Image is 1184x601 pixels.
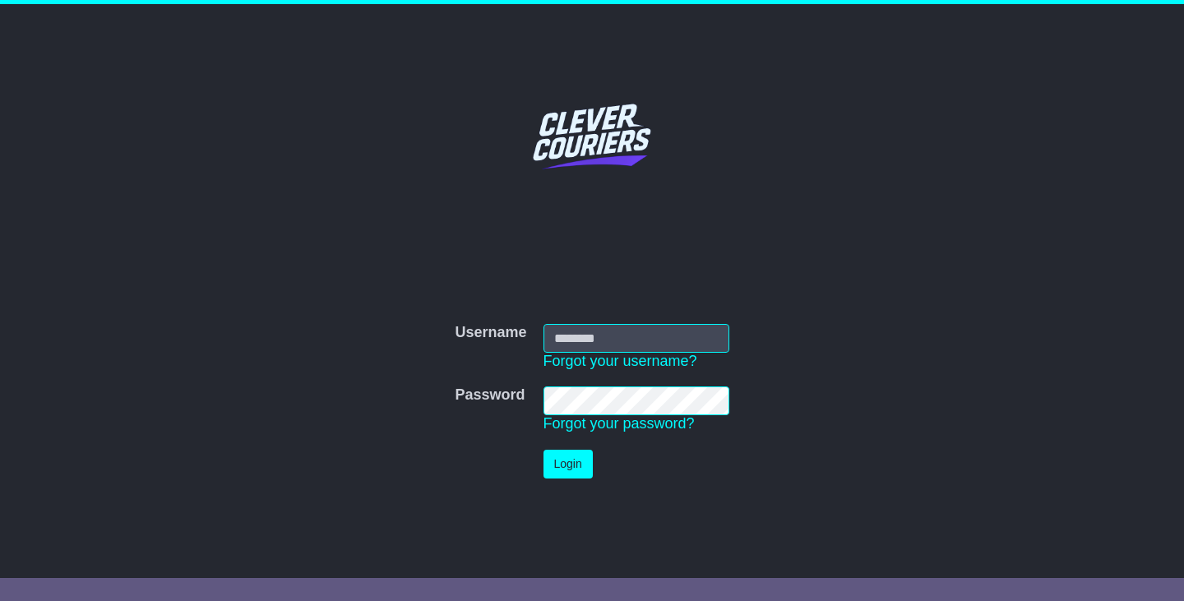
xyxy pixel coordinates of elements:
[455,386,525,405] label: Password
[455,324,526,342] label: Username
[543,353,697,369] a: Forgot your username?
[543,450,593,478] button: Login
[522,66,662,206] img: Clever Couriers
[543,415,695,432] a: Forgot your password?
